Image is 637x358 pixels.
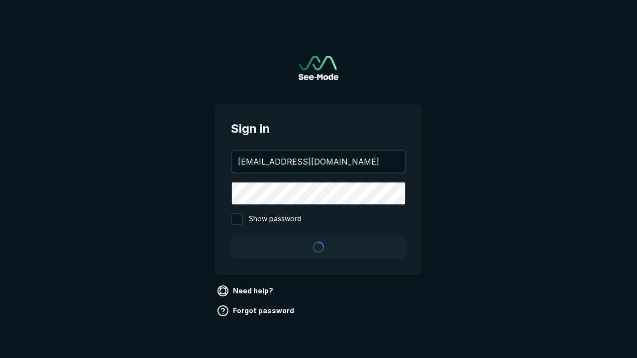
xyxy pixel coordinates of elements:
a: Forgot password [215,303,298,319]
span: Sign in [231,120,406,138]
img: See-Mode Logo [299,56,338,80]
a: Go to sign in [299,56,338,80]
input: your@email.com [232,151,405,173]
a: Need help? [215,283,277,299]
span: Show password [249,213,302,225]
